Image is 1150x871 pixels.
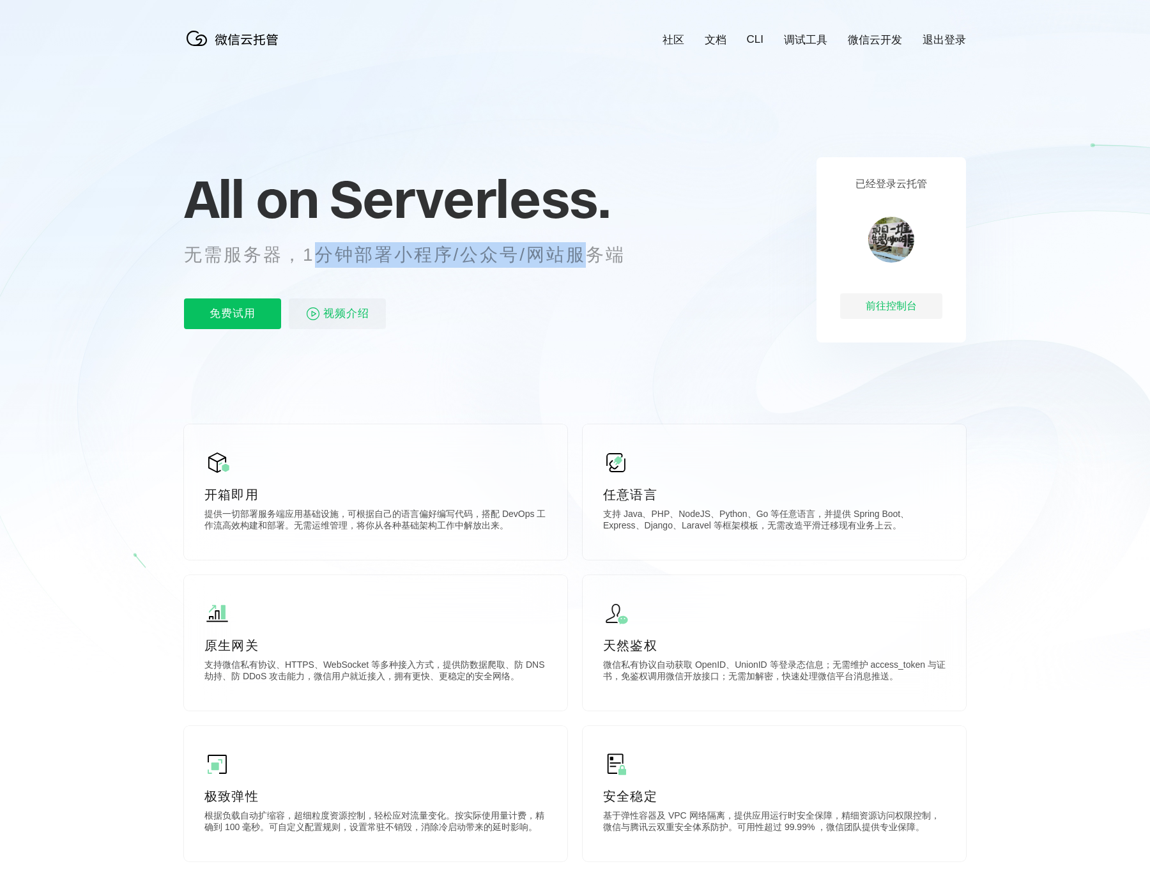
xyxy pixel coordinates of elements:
p: 极致弹性 [204,787,547,805]
a: 微信云托管 [184,42,286,53]
p: 任意语言 [603,486,946,504]
a: 文档 [705,33,726,47]
a: 社区 [663,33,684,47]
span: All on [184,167,318,231]
a: 调试工具 [784,33,827,47]
p: 已经登录云托管 [855,178,927,191]
span: Serverless. [330,167,610,231]
p: 基于弹性容器及 VPC 网络隔离，提供应用运行时安全保障，精细资源访问权限控制，微信与腾讯云双重安全体系防护。可用性超过 99.99% ，微信团队提供专业保障。 [603,810,946,836]
p: 无需服务器，1分钟部署小程序/公众号/网站服务端 [184,242,649,268]
p: 支持 Java、PHP、NodeJS、Python、Go 等任意语言，并提供 Spring Boot、Express、Django、Laravel 等框架模板，无需改造平滑迁移现有业务上云。 [603,509,946,534]
a: CLI [747,33,763,46]
div: 前往控制台 [840,293,942,319]
a: 微信云开发 [848,33,902,47]
p: 开箱即用 [204,486,547,504]
p: 根据负载自动扩缩容，超细粒度资源控制，轻松应对流量变化。按实际使用量计费，精确到 100 毫秒。可自定义配置规则，设置常驻不销毁，消除冷启动带来的延时影响。 [204,810,547,836]
span: 视频介绍 [323,298,369,329]
p: 微信私有协议自动获取 OpenID、UnionID 等登录态信息；无需维护 access_token 与证书，免鉴权调用微信开放接口；无需加解密，快速处理微信平台消息推送。 [603,659,946,685]
p: 免费试用 [184,298,281,329]
a: 退出登录 [923,33,966,47]
img: 微信云托管 [184,26,286,51]
p: 天然鉴权 [603,636,946,654]
p: 原生网关 [204,636,547,654]
p: 提供一切部署服务端应用基础设施，可根据自己的语言偏好编写代码，搭配 DevOps 工作流高效构建和部署。无需运维管理，将你从各种基础架构工作中解放出来。 [204,509,547,534]
p: 支持微信私有协议、HTTPS、WebSocket 等多种接入方式，提供防数据爬取、防 DNS 劫持、防 DDoS 攻击能力，微信用户就近接入，拥有更快、更稳定的安全网络。 [204,659,547,685]
p: 安全稳定 [603,787,946,805]
img: video_play.svg [305,306,321,321]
